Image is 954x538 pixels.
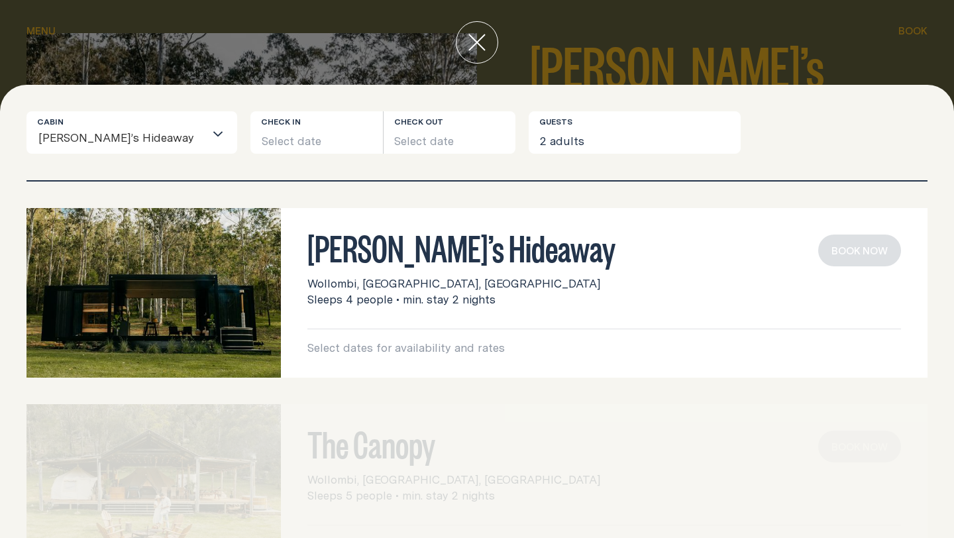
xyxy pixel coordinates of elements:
button: Select date [250,111,383,154]
p: Select dates for availability and rates [307,340,901,356]
button: 2 adults [529,111,741,154]
span: Wollombi, [GEOGRAPHIC_DATA], [GEOGRAPHIC_DATA] [307,276,600,292]
button: Select date [384,111,516,154]
button: book now [818,235,901,266]
button: close [456,21,498,64]
div: Search for option [26,111,237,154]
span: Sleeps 4 people • min. stay 2 nights [307,292,496,307]
span: [PERSON_NAME]’s Hideaway [38,123,195,153]
label: Guests [539,117,572,127]
h3: [PERSON_NAME]’s Hideaway [307,235,901,260]
input: Search for option [195,125,205,153]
